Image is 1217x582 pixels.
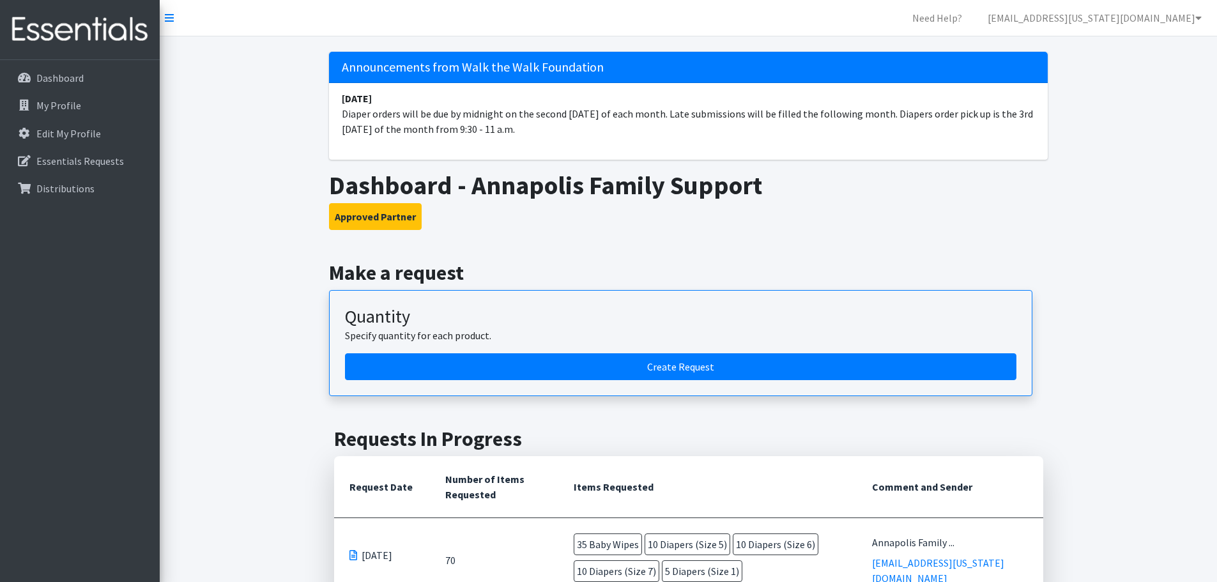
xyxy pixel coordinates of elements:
[645,533,730,555] span: 10 Diapers (Size 5)
[345,353,1016,380] a: Create a request by quantity
[329,261,1048,285] h2: Make a request
[334,456,430,518] th: Request Date
[5,121,155,146] a: Edit My Profile
[36,155,124,167] p: Essentials Requests
[362,548,392,563] span: [DATE]
[36,127,101,140] p: Edit My Profile
[733,533,818,555] span: 10 Diapers (Size 6)
[872,535,1027,550] div: Annapolis Family ...
[36,99,81,112] p: My Profile
[342,92,372,105] strong: [DATE]
[329,170,1048,201] h1: Dashboard - Annapolis Family Support
[345,328,1016,343] p: Specify quantity for each product.
[574,560,659,582] span: 10 Diapers (Size 7)
[662,560,742,582] span: 5 Diapers (Size 1)
[558,456,857,518] th: Items Requested
[902,5,972,31] a: Need Help?
[36,182,95,195] p: Distributions
[5,65,155,91] a: Dashboard
[574,533,642,555] span: 35 Baby Wipes
[977,5,1212,31] a: [EMAIL_ADDRESS][US_STATE][DOMAIN_NAME]
[334,427,1043,451] h2: Requests In Progress
[857,456,1043,518] th: Comment and Sender
[329,83,1048,144] li: Diaper orders will be due by midnight on the second [DATE] of each month. Late submissions will b...
[329,203,422,230] button: Approved Partner
[36,72,84,84] p: Dashboard
[5,8,155,51] img: HumanEssentials
[5,93,155,118] a: My Profile
[5,176,155,201] a: Distributions
[329,52,1048,83] h5: Announcements from Walk the Walk Foundation
[430,456,559,518] th: Number of Items Requested
[5,148,155,174] a: Essentials Requests
[345,306,1016,328] h3: Quantity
